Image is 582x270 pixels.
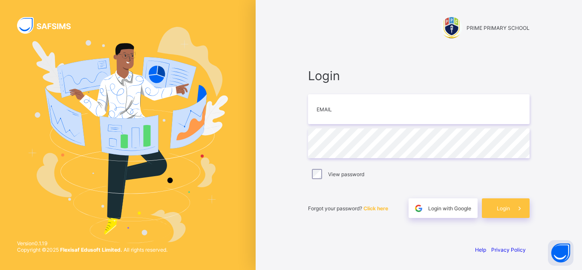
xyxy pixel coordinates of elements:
span: Login [497,205,510,212]
span: Forgot your password? [308,205,388,212]
a: Privacy Policy [491,247,526,253]
span: Copyright © 2025 All rights reserved. [17,247,167,253]
span: Login with Google [428,205,471,212]
img: google.396cfc9801f0270233282035f929180a.svg [414,203,424,213]
span: Login [308,68,530,83]
strong: Flexisaf Edusoft Limited. [60,247,122,253]
img: Hero Image [28,27,228,243]
span: Version 0.1.19 [17,240,167,247]
img: SAFSIMS Logo [17,17,81,34]
button: Open asap [548,240,573,266]
label: View password [328,171,364,177]
span: PRIME PRIMARY SCHOOL [467,25,530,31]
a: Click here [363,205,388,212]
a: Help [475,247,486,253]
